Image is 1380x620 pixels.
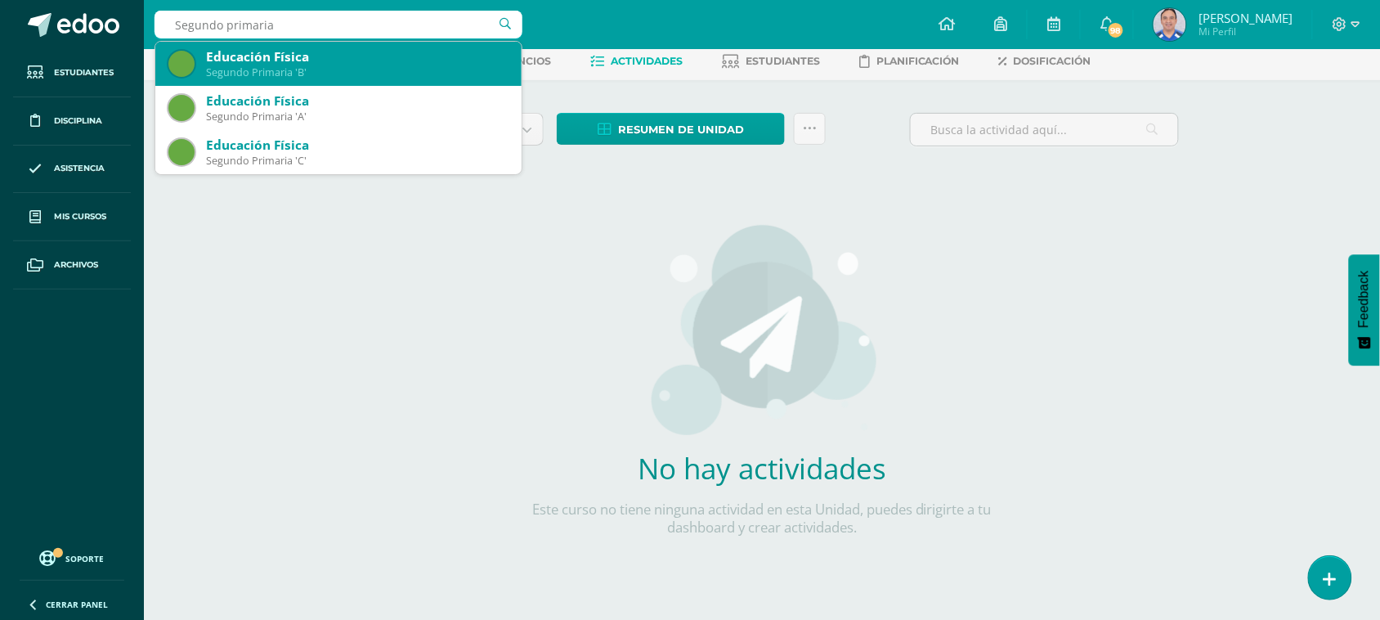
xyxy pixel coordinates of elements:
span: Disciplina [54,115,102,128]
span: Asistencia [54,162,105,175]
div: Segundo Primaria 'B' [206,65,509,79]
span: Estudiantes [746,55,820,67]
span: Resumen de unidad [618,115,744,145]
img: 8c4e54a537c48542ee93227c74eb64df.png [1154,8,1186,41]
a: Archivos [13,241,131,290]
div: Segundo Primaria 'C' [206,154,509,168]
span: [PERSON_NAME] [1199,10,1293,26]
p: Este curso no tiene ninguna actividad en esta Unidad, puedes dirigirte a tu dashboard y crear act... [521,501,1003,537]
a: Actividades [590,48,683,74]
span: Dosificación [1014,55,1091,67]
span: Mis cursos [54,210,106,223]
span: Soporte [66,553,105,564]
a: Estudiantes [722,48,820,74]
button: Feedback - Mostrar encuesta [1349,254,1380,366]
span: Cerrar panel [46,599,108,610]
h2: No hay actividades [521,449,1003,487]
div: Educación Física [206,48,509,65]
span: Mi Perfil [1199,25,1293,38]
a: Estudiantes [13,49,131,97]
a: Disciplina [13,97,131,146]
a: Dosificación [999,48,1091,74]
a: Asistencia [13,146,131,194]
span: Feedback [1357,271,1372,328]
span: Actividades [611,55,683,67]
span: Planificación [876,55,960,67]
a: Soporte [20,546,124,568]
span: 98 [1107,21,1125,39]
a: Mis cursos [13,193,131,241]
a: Resumen de unidad [557,113,785,145]
span: Estudiantes [54,66,114,79]
div: Educación Física [206,92,509,110]
input: Busca un usuario... [155,11,522,38]
div: Segundo Primaria 'A' [206,110,509,124]
input: Busca la actividad aquí... [911,114,1178,146]
div: Educación Física [206,137,509,154]
img: activities.png [647,223,878,436]
span: Archivos [54,258,98,272]
a: Planificación [859,48,960,74]
span: Anuncios [494,55,551,67]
